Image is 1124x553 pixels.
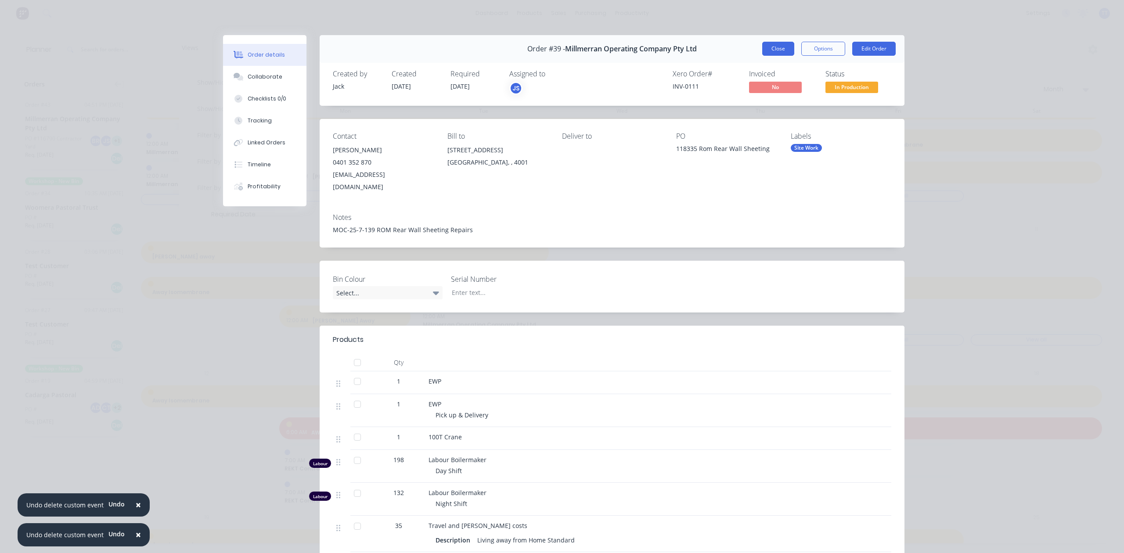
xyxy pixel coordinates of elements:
span: 1 [397,377,400,386]
div: Undo delete custom event [26,500,104,510]
div: Assigned to [509,70,597,78]
div: Bill to [447,132,548,140]
label: Bin Colour [333,274,443,284]
span: Day Shift [436,467,462,475]
button: Collaborate [223,66,306,88]
button: Checklists 0/0 [223,88,306,110]
div: [PERSON_NAME] [333,144,433,156]
div: INV-0111 [673,82,739,91]
span: In Production [825,82,878,93]
div: Timeline [248,161,271,169]
div: Description [436,534,474,546]
div: [GEOGRAPHIC_DATA], , 4001 [447,156,548,169]
div: Qty [372,354,425,371]
div: Products [333,334,364,345]
span: 1 [397,399,400,409]
div: Collaborate [248,73,282,81]
div: [EMAIL_ADDRESS][DOMAIN_NAME] [333,169,433,193]
div: Deliver to [562,132,663,140]
span: [DATE] [392,82,411,90]
div: Site Work [791,144,822,152]
button: Undo [104,528,130,541]
div: 0401 352 870 [333,156,433,169]
div: Living away from Home Standard [474,534,578,546]
span: × [136,499,141,511]
span: Millmerran Operating Company Pty Ltd [565,45,697,53]
span: 132 [393,488,404,497]
span: EWP [429,377,441,385]
button: Options [801,42,845,56]
span: Labour Boilermaker [429,456,486,464]
button: Profitability [223,176,306,197]
button: Linked Orders [223,132,306,154]
span: 198 [393,455,404,464]
button: JS [509,82,522,95]
div: Contact [333,132,433,140]
span: 100T Crane [429,433,462,441]
div: Invoiced [749,70,815,78]
span: Order #39 - [527,45,565,53]
button: Close [762,42,794,56]
button: In Production [825,82,878,95]
div: Profitability [248,183,281,190]
button: Timeline [223,154,306,176]
div: Status [825,70,891,78]
button: Close [127,495,150,516]
span: Pick up & Delivery [436,411,488,419]
button: Order details [223,44,306,66]
span: Labour Boilermaker [429,488,486,497]
div: Notes [333,213,891,222]
div: PO [676,132,777,140]
button: Tracking [223,110,306,132]
div: [STREET_ADDRESS][GEOGRAPHIC_DATA], , 4001 [447,144,548,172]
div: Tracking [248,117,272,125]
div: Labels [791,132,891,140]
div: Undo delete custom event [26,530,104,539]
button: Edit Order [852,42,896,56]
div: [PERSON_NAME]0401 352 870[EMAIL_ADDRESS][DOMAIN_NAME] [333,144,433,193]
div: Order details [248,51,285,59]
span: 1 [397,432,400,442]
button: Undo [104,498,130,511]
div: Labour [309,459,331,468]
div: Xero Order # [673,70,739,78]
div: Created by [333,70,381,78]
span: Night Shift [436,499,467,508]
label: Serial Number [451,274,561,284]
div: Linked Orders [248,139,285,147]
div: Jack [333,82,381,91]
div: Checklists 0/0 [248,95,286,103]
div: [STREET_ADDRESS] [447,144,548,156]
div: Labour [309,492,331,501]
div: MOC-25-7-139 ROM Rear Wall Sheeting Repairs [333,225,891,234]
div: Required [450,70,499,78]
span: Travel and [PERSON_NAME] costs [429,521,527,530]
div: Select... [333,286,443,299]
span: × [136,528,141,541]
span: [DATE] [450,82,470,90]
span: EWP [429,400,441,408]
span: 35 [395,521,402,530]
div: Created [392,70,440,78]
button: Close [127,524,150,546]
div: 118335 Rom Rear Wall Sheeting [676,144,777,156]
span: No [749,82,802,93]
